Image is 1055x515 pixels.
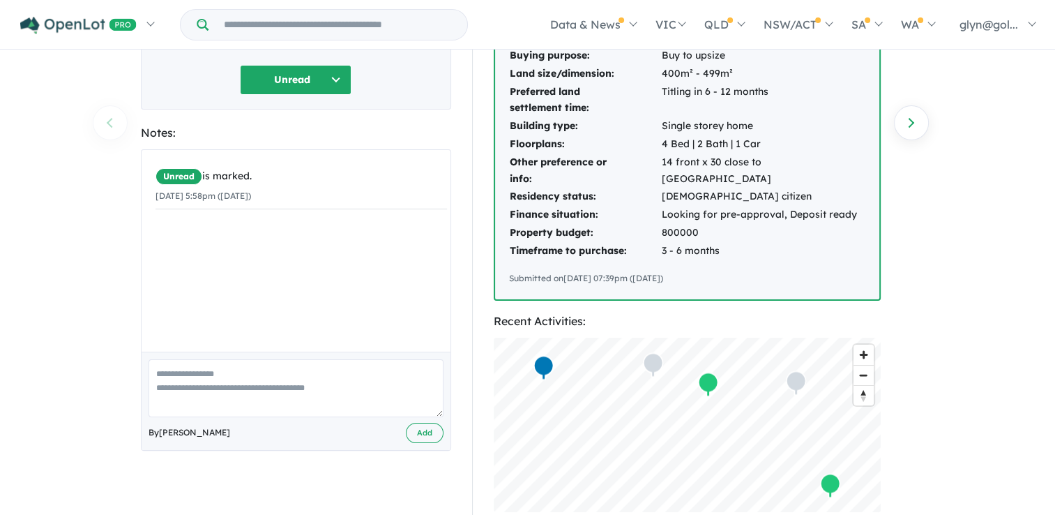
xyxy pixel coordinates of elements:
[661,154,865,188] td: 14 front x 30 close to [GEOGRAPHIC_DATA]
[509,224,661,242] td: Property budget:
[211,10,464,40] input: Try estate name, suburb, builder or developer
[155,191,251,201] small: [DATE] 5:58pm ([DATE])
[509,242,661,260] td: Timeframe to purchase:
[533,354,554,380] div: Map marker
[509,65,661,83] td: Land size/dimension:
[661,65,865,83] td: 400m² - 499m²
[661,188,865,206] td: [DEMOGRAPHIC_DATA] citizen
[494,338,881,512] canvas: Map
[661,135,865,154] td: 4 Bed | 2 Bath | 1 Car
[509,47,661,65] td: Buying purpose:
[155,168,447,185] div: is marked.
[494,312,881,331] div: Recent Activities:
[661,242,865,260] td: 3 - 6 months
[509,154,661,188] td: Other preference or info:
[661,83,865,118] td: Titling in 6 - 12 months
[509,117,661,135] td: Building type:
[697,371,718,397] div: Map marker
[509,83,661,118] td: Preferred land settlement time:
[406,423,443,443] button: Add
[509,271,865,285] div: Submitted on [DATE] 07:39pm ([DATE])
[509,135,661,154] td: Floorplans:
[959,17,1018,31] span: glyn@gol...
[509,206,661,224] td: Finance situation:
[149,426,230,440] span: By [PERSON_NAME]
[853,386,874,405] span: Reset bearing to north
[155,168,202,185] span: Unread
[141,124,451,142] div: Notes:
[509,188,661,206] td: Residency status:
[853,345,874,365] button: Zoom in
[661,206,865,224] td: Looking for pre-approval, Deposit ready
[240,65,351,95] button: Unread
[642,352,663,378] div: Map marker
[661,224,865,242] td: 800000
[661,117,865,135] td: Single storey home
[661,47,865,65] td: Buy to upsize
[853,365,874,385] button: Zoom out
[853,385,874,405] button: Reset bearing to north
[819,472,840,498] div: Map marker
[785,370,806,396] div: Map marker
[20,17,137,34] img: Openlot PRO Logo White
